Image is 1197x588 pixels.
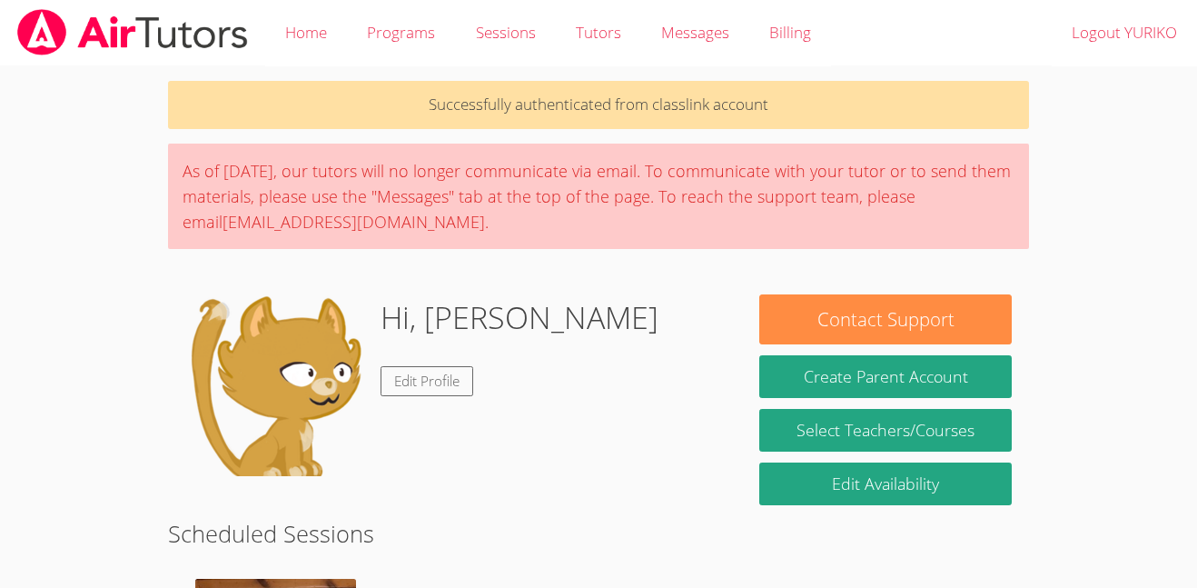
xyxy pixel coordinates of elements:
button: Contact Support [759,294,1012,344]
p: Successfully authenticated from classlink account [168,81,1030,129]
h1: Hi, [PERSON_NAME] [381,294,658,341]
a: Edit Profile [381,366,473,396]
a: Edit Availability [759,463,1012,505]
a: Select Teachers/Courses [759,409,1012,452]
button: Create Parent Account [759,355,1012,398]
div: As of [DATE], our tutors will no longer communicate via email. To communicate with your tutor or ... [168,144,1030,249]
img: default.png [184,294,366,476]
h2: Scheduled Sessions [168,516,1030,551]
span: Messages [661,22,729,43]
img: airtutors_banner-c4298cdbf04f3fff15de1276eac7730deb9818008684d7c2e4769d2f7ddbe033.png [15,9,250,55]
